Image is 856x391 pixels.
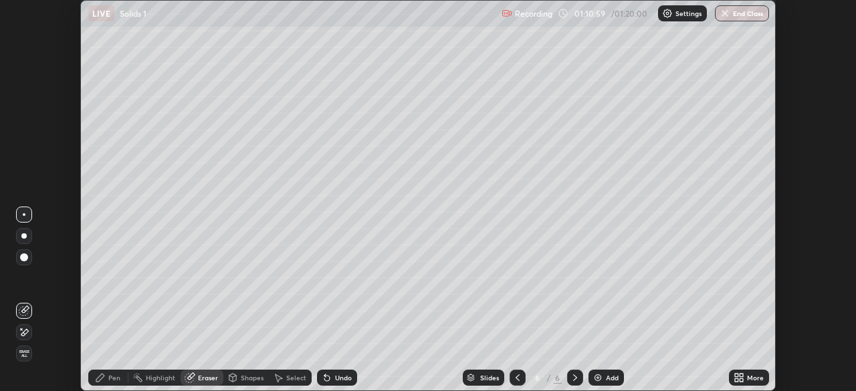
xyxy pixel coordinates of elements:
div: Pen [108,374,120,381]
span: Erase all [17,350,31,358]
p: Settings [675,10,702,17]
div: Select [286,374,306,381]
img: add-slide-button [593,372,603,383]
p: Recording [515,9,552,19]
div: 6 [554,372,562,384]
img: end-class-cross [720,8,730,19]
img: recording.375f2c34.svg [502,8,512,19]
div: Eraser [198,374,218,381]
p: LIVE [92,8,110,19]
div: Shapes [241,374,263,381]
div: More [747,374,764,381]
div: 6 [531,374,544,382]
div: Slides [480,374,499,381]
button: End Class [715,5,769,21]
img: class-settings-icons [662,8,673,19]
p: Solids 1 [120,8,146,19]
div: Add [606,374,619,381]
div: Undo [335,374,352,381]
div: / [547,374,551,382]
div: Highlight [146,374,175,381]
